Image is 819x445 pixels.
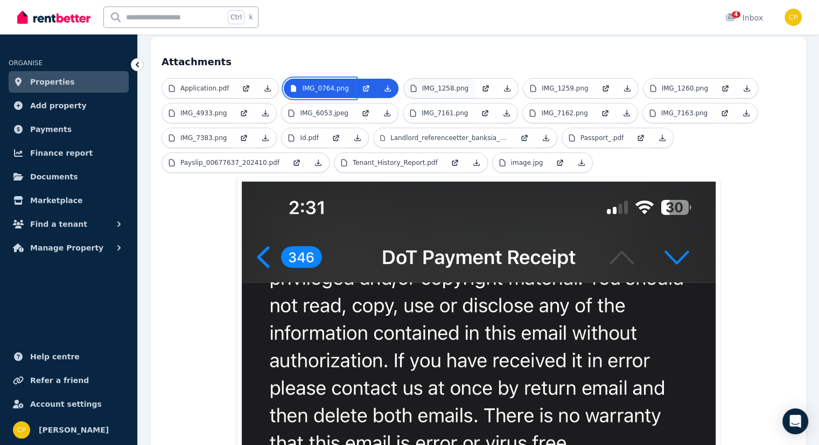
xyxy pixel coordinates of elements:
a: Open in new Tab [514,128,535,148]
a: Open in new Tab [355,103,376,123]
a: IMG_7161.png [403,103,474,123]
a: IMG_0764.png [284,79,355,98]
a: Download Attachment [255,103,276,123]
span: Refer a friend [30,374,89,387]
p: IMG_0764.png [302,84,348,93]
a: Passport_.pdf [562,128,630,148]
a: Download Attachment [307,153,329,172]
a: Open in new Tab [444,153,466,172]
span: Documents [30,170,78,183]
a: Refer a friend [9,370,129,391]
a: Download Attachment [496,103,517,123]
a: IMG_6053.jpeg [282,103,355,123]
a: Help centre [9,346,129,367]
span: Finance report [30,147,93,159]
a: Open in new Tab [715,79,736,98]
a: Download Attachment [496,79,518,98]
a: Payslip_00677637_202410.pdf [162,153,286,172]
p: IMG_7163.png [661,109,708,117]
a: IMG_4933.png [162,103,233,123]
div: Open Intercom Messenger [782,408,808,434]
a: Download Attachment [257,79,278,98]
a: Open in new Tab [475,79,496,98]
a: Download Attachment [255,128,276,148]
span: Account settings [30,398,102,411]
a: IMG_1258.png [404,79,475,98]
a: Download Attachment [652,128,673,148]
p: IMG_1260.png [662,84,708,93]
a: IMG_7383.png [162,128,233,148]
a: Download Attachment [736,79,758,98]
a: Add property [9,95,129,116]
a: Download Attachment [617,79,638,98]
button: Find a tenant [9,213,129,235]
a: Download Attachment [377,79,398,98]
span: Help centre [30,350,80,363]
a: Open in new Tab [630,128,652,148]
a: Application.pdf [162,79,235,98]
a: IMG_1259.png [523,79,594,98]
a: Open in new Tab [549,153,571,172]
a: Documents [9,166,129,187]
button: Manage Property [9,237,129,259]
span: ORGANISE [9,59,43,67]
a: image.jpg [493,153,550,172]
p: Id.pdf [300,134,318,142]
div: Inbox [725,12,763,23]
a: IMG_1260.png [643,79,715,98]
a: Open in new Tab [233,103,255,123]
a: Finance report [9,142,129,164]
span: [PERSON_NAME] [39,423,109,436]
p: IMG_1259.png [542,84,588,93]
a: Download Attachment [376,103,398,123]
span: k [249,13,253,22]
a: Open in new Tab [325,128,347,148]
img: Clinton Paskins [13,421,30,439]
p: Payslip_00677637_202410.pdf [180,158,279,167]
a: Download Attachment [736,103,757,123]
a: IMG_7163.png [643,103,714,123]
a: Open in new Tab [474,103,496,123]
span: Payments [30,123,72,136]
p: Passport_.pdf [580,134,624,142]
a: Properties [9,71,129,93]
span: Add property [30,99,87,112]
p: IMG_7383.png [180,134,227,142]
img: Clinton Paskins [785,9,802,26]
p: image.jpg [511,158,543,167]
span: Properties [30,75,75,88]
a: Open in new Tab [355,79,377,98]
a: Download Attachment [347,128,368,148]
a: Marketplace [9,190,129,211]
a: Download Attachment [466,153,487,172]
p: IMG_7162.png [541,109,587,117]
a: Download Attachment [616,103,638,123]
p: IMG_6053.jpeg [300,109,348,117]
p: Application.pdf [180,84,229,93]
span: Marketplace [30,194,82,207]
a: IMG_7162.png [523,103,594,123]
p: Tenant_History_Report.pdf [353,158,438,167]
p: IMG_7161.png [422,109,468,117]
span: Manage Property [30,241,103,254]
h4: Attachments [162,48,795,69]
img: RentBetter [17,9,90,25]
a: Download Attachment [571,153,592,172]
p: IMG_1258.png [422,84,468,93]
a: Open in new Tab [233,128,255,148]
a: Account settings [9,393,129,415]
a: Open in new Tab [235,79,257,98]
a: Landlord_referenceetter_banksia_grove_.pdf [374,128,514,148]
a: Open in new Tab [286,153,307,172]
p: IMG_4933.png [180,109,227,117]
a: Open in new Tab [594,103,616,123]
a: Open in new Tab [595,79,617,98]
a: Tenant_History_Report.pdf [334,153,444,172]
a: Id.pdf [282,128,325,148]
a: Open in new Tab [714,103,736,123]
span: 4 [732,11,740,18]
a: Download Attachment [535,128,557,148]
p: Landlord_referenceetter_banksia_grove_.pdf [390,134,507,142]
span: Find a tenant [30,218,87,231]
span: Ctrl [228,10,244,24]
